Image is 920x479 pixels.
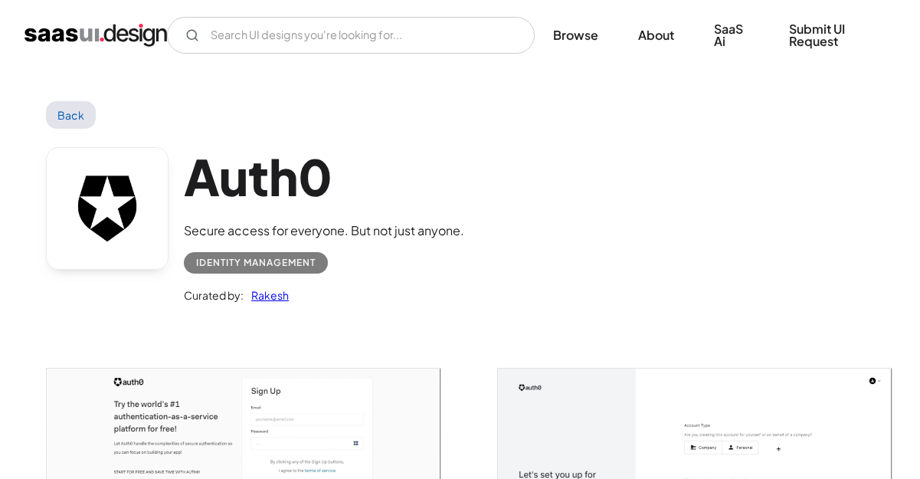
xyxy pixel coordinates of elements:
[184,221,464,240] div: Secure access for everyone. But not just anyone.
[696,12,768,58] a: SaaS Ai
[46,101,96,129] a: Back
[244,286,289,304] a: Rakesh
[620,18,692,52] a: About
[167,17,535,54] form: Email Form
[771,12,895,58] a: Submit UI Request
[535,18,617,52] a: Browse
[184,147,464,206] h1: Auth0
[184,286,244,304] div: Curated by:
[25,23,167,48] a: home
[167,17,535,54] input: Search UI designs you're looking for...
[196,254,316,272] div: Identity Management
